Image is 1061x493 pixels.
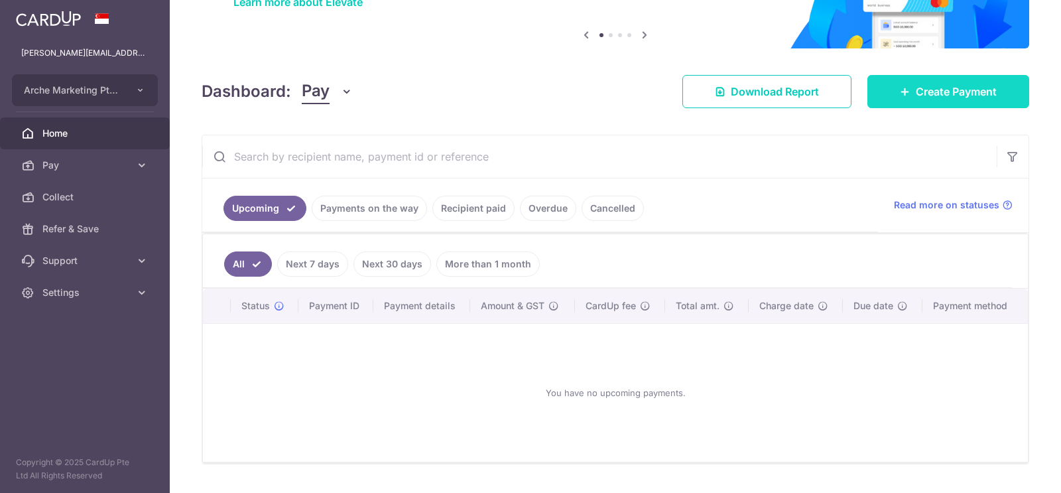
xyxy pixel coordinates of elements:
a: Create Payment [867,75,1029,108]
div: You have no upcoming payments. [219,334,1012,451]
th: Payment ID [298,289,373,323]
span: Create Payment [916,84,997,100]
a: Upcoming [223,196,306,221]
p: [PERSON_NAME][EMAIL_ADDRESS][PERSON_NAME][DOMAIN_NAME] [21,46,149,60]
a: Payments on the way [312,196,427,221]
th: Payment details [373,289,471,323]
a: All [224,251,272,277]
span: Amount & GST [481,299,544,313]
span: Pay [302,79,330,104]
span: Download Report [731,84,819,100]
span: Home [42,127,130,140]
span: Settings [42,286,130,299]
span: Support [42,254,130,267]
button: Arche Marketing Pte Ltd [12,74,158,106]
span: Read more on statuses [894,198,999,212]
a: Cancelled [582,196,644,221]
span: Collect [42,190,130,204]
a: Recipient paid [432,196,515,221]
img: CardUp [16,11,81,27]
a: Download Report [682,75,851,108]
a: Next 7 days [277,251,348,277]
span: Help [31,9,58,21]
span: Charge date [759,299,814,313]
span: Pay [42,159,130,172]
span: Due date [853,299,893,313]
span: CardUp fee [586,299,636,313]
input: Search by recipient name, payment id or reference [202,135,997,178]
th: Payment method [922,289,1028,323]
span: Arche Marketing Pte Ltd [24,84,122,97]
button: Pay [302,79,353,104]
a: Overdue [520,196,576,221]
a: More than 1 month [436,251,540,277]
a: Next 30 days [353,251,431,277]
h4: Dashboard: [202,80,291,104]
a: Read more on statuses [894,198,1013,212]
span: Status [241,299,270,313]
span: Total amt. [676,299,719,313]
span: Refer & Save [42,222,130,236]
